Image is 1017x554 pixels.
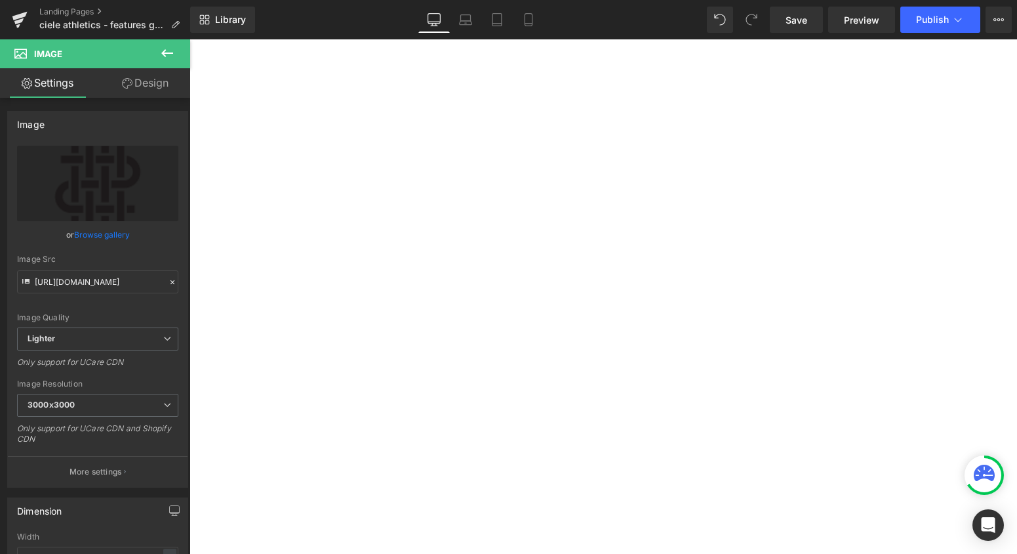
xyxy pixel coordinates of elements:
div: Width [17,532,178,542]
b: 3000x3000 [28,400,75,410]
div: Image Resolution [17,379,178,389]
a: Laptop [450,7,481,33]
input: Link [17,270,178,293]
a: Landing Pages [39,7,190,17]
a: Browse gallery [74,223,130,246]
span: Library [215,14,246,26]
a: Tablet [481,7,513,33]
a: Desktop [418,7,450,33]
a: Mobile [513,7,544,33]
div: Only support for UCare CDN [17,357,178,376]
a: Preview [828,7,895,33]
div: Image Quality [17,313,178,322]
div: Image Src [17,255,178,264]
div: Image [17,112,45,130]
span: Preview [844,13,879,27]
button: Undo [707,7,733,33]
a: New Library [190,7,255,33]
button: More settings [8,456,188,487]
p: More settings [70,466,122,478]
div: or [17,228,178,242]
div: Open Intercom Messenger [972,509,1004,541]
button: More [986,7,1012,33]
span: Save [786,13,807,27]
b: Lighter [28,333,55,343]
span: ciele athletics - features glossary [39,20,165,30]
button: Publish [900,7,980,33]
span: Image [34,49,62,59]
div: Dimension [17,498,62,517]
span: Publish [916,14,949,25]
a: Design [98,68,193,98]
button: Redo [738,7,765,33]
div: Only support for UCare CDN and Shopify CDN [17,423,178,453]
